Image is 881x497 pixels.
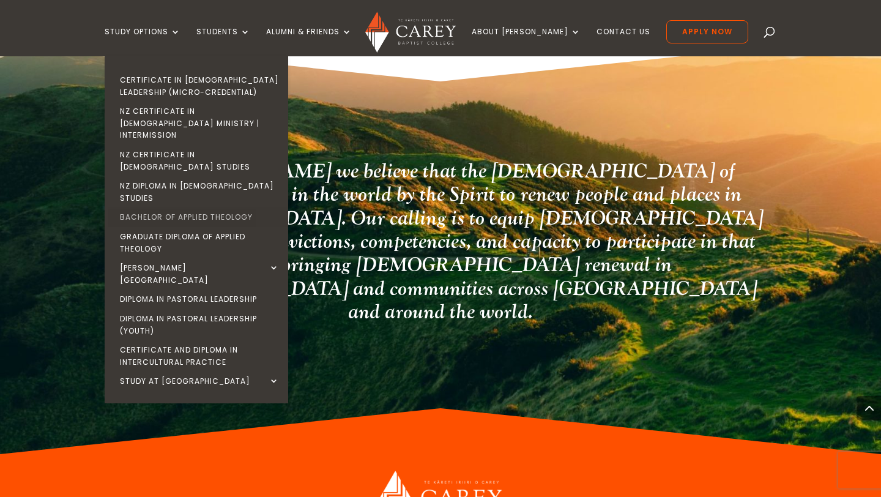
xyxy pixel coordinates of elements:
[108,372,291,391] a: Study at [GEOGRAPHIC_DATA]
[365,12,455,53] img: Carey Baptist College
[196,28,250,56] a: Students
[115,160,766,331] h2: At [PERSON_NAME] we believe that the [DEMOGRAPHIC_DATA] of mission is at work in the world by the...
[472,28,581,56] a: About [PERSON_NAME]
[108,227,291,258] a: Graduate Diploma of Applied Theology
[108,145,291,176] a: NZ Certificate in [DEMOGRAPHIC_DATA] Studies
[597,28,650,56] a: Contact Us
[108,309,291,340] a: Diploma in Pastoral Leadership (Youth)
[108,70,291,102] a: Certificate in [DEMOGRAPHIC_DATA] Leadership (Micro-credential)
[108,290,291,309] a: Diploma in Pastoral Leadership
[108,207,291,227] a: Bachelor of Applied Theology
[266,28,352,56] a: Alumni & Friends
[108,340,291,372] a: Certificate and Diploma in Intercultural Practice
[108,258,291,290] a: [PERSON_NAME][GEOGRAPHIC_DATA]
[105,28,180,56] a: Study Options
[108,176,291,207] a: NZ Diploma in [DEMOGRAPHIC_DATA] Studies
[666,20,748,43] a: Apply Now
[108,102,291,145] a: NZ Certificate in [DEMOGRAPHIC_DATA] Ministry | Intermission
